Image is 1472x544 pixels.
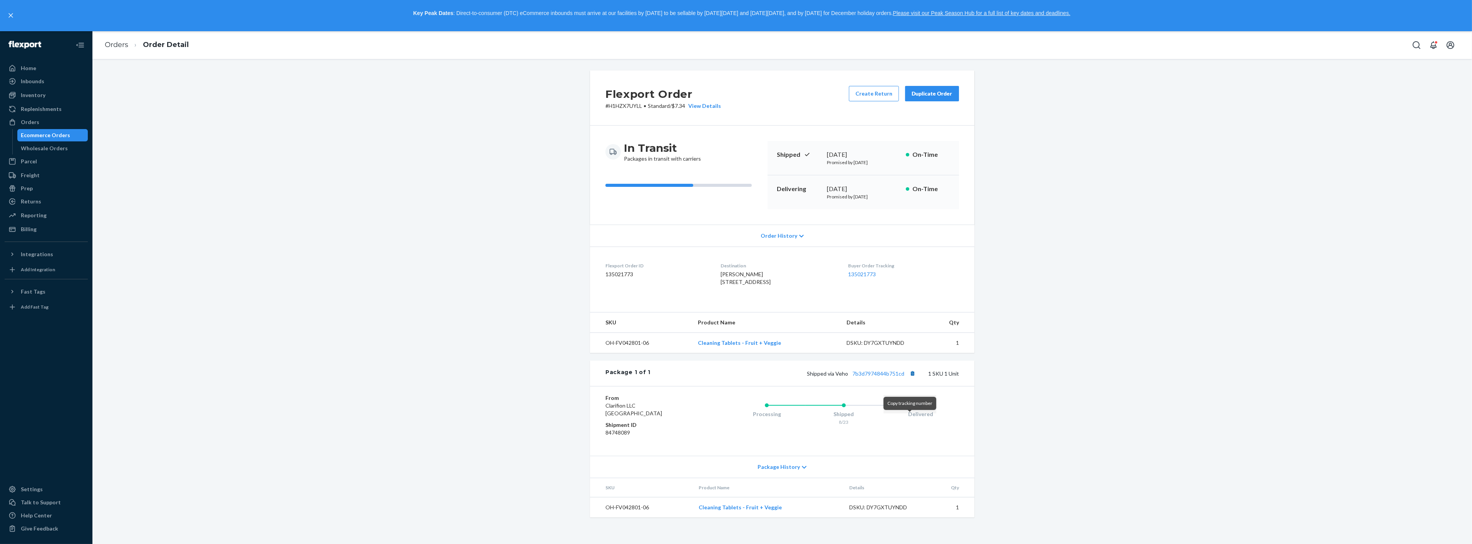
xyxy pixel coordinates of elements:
a: Freight [5,169,88,181]
a: Reporting [5,209,88,222]
a: Replenishments [5,103,88,115]
button: close, [7,12,15,19]
button: Give Feedback [5,522,88,535]
a: Inbounds [5,75,88,87]
td: OH-FV042801-06 [590,497,692,518]
div: Packages in transit with carriers [624,141,701,163]
a: Settings [5,483,88,495]
button: Fast Tags [5,285,88,298]
div: Add Fast Tag [21,304,49,310]
a: Inventory [5,89,88,101]
p: Shipped [777,150,821,159]
button: Open notifications [1426,37,1441,53]
div: Wholesale Orders [21,144,68,152]
dt: Destination [721,262,835,269]
th: Details [841,312,925,333]
div: Integrations [21,250,53,258]
th: Qty [928,478,974,497]
p: Promised by [DATE] [827,159,900,166]
a: Billing [5,223,88,235]
h2: Flexport Order [605,86,721,102]
div: Give Feedback [21,525,58,532]
dd: 84748089 [605,429,697,437]
span: [PERSON_NAME] [STREET_ADDRESS] [721,271,771,285]
div: Reporting [21,212,47,219]
a: Parcel [5,155,88,168]
p: On-Time [912,150,950,159]
div: 8/23 [805,419,882,425]
span: Clarifion LLC [GEOGRAPHIC_DATA] [605,402,662,416]
div: Ecommerce Orders [21,131,70,139]
div: Delivered [882,410,959,418]
p: Promised by [DATE] [827,193,900,200]
a: Talk to Support [5,496,88,509]
dt: Shipment ID [605,421,697,429]
div: Prep [21,185,33,192]
button: Integrations [5,248,88,260]
a: 7b3d7974844b751cd [852,370,904,377]
button: Open account menu [1443,37,1458,53]
a: Orders [105,40,128,49]
span: Shipped via Veho [807,370,917,377]
div: Talk to Support [21,499,61,506]
strong: Key Peak Dates [413,10,453,16]
div: Settings [21,485,43,493]
div: Processing [728,410,805,418]
th: Details [843,478,928,497]
div: DSKU: DY7GXTUYNDD [847,339,919,347]
p: On-Time [912,185,950,193]
div: Add Integration [21,266,55,273]
div: Shipped [805,410,882,418]
div: Replenishments [21,105,62,113]
a: Ecommerce Orders [17,129,88,141]
div: Freight [21,171,40,179]
dt: From [605,394,697,402]
div: Billing [21,225,37,233]
a: Orders [5,116,88,128]
a: Please visit our Peak Season Hub for a full list of key dates and deadlines. [893,10,1070,16]
a: 135021773 [848,271,876,277]
button: View Details [685,102,721,110]
button: Open Search Box [1409,37,1424,53]
span: Order History [761,232,797,240]
div: Inbounds [21,77,44,85]
div: Orders [21,118,39,126]
div: 1 SKU 1 Unit [650,368,959,378]
a: Add Fast Tag [5,301,88,313]
a: Cleaning Tablets - Fruit + Veggie [698,339,781,346]
div: Help Center [21,512,52,519]
th: Product Name [692,478,843,497]
div: Parcel [21,158,37,165]
a: Order Detail [143,40,189,49]
div: DSKU: DY7GXTUYNDD [849,504,922,511]
img: Flexport logo [8,41,41,49]
a: Wholesale Orders [17,142,88,154]
div: Inventory [21,91,45,99]
div: Home [21,64,36,72]
span: Standard [648,102,670,109]
h3: In Transit [624,141,701,155]
th: Qty [925,312,974,333]
button: Duplicate Order [905,86,959,101]
button: Close Navigation [72,37,88,53]
span: • [644,102,646,109]
div: Returns [21,198,41,205]
dt: Flexport Order ID [605,262,708,269]
p: : Direct-to-consumer (DTC) eCommerce inbounds must arrive at our facilities by [DATE] to be sella... [18,7,1465,20]
div: [DATE] [827,150,900,159]
div: Fast Tags [21,288,45,296]
td: OH-FV042801-06 [590,332,692,353]
p: Delivering [777,185,821,193]
div: Package 1 of 1 [605,368,650,378]
a: Help Center [5,509,88,522]
span: Copy tracking number [887,400,932,406]
th: SKU [590,312,692,333]
div: Duplicate Order [912,90,952,97]
p: # H1HZX7UYLL / $7.34 [605,102,721,110]
th: Product Name [692,312,841,333]
dd: 135021773 [605,270,708,278]
th: SKU [590,478,692,497]
td: 1 [925,332,974,353]
dt: Buyer Order Tracking [848,262,959,269]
